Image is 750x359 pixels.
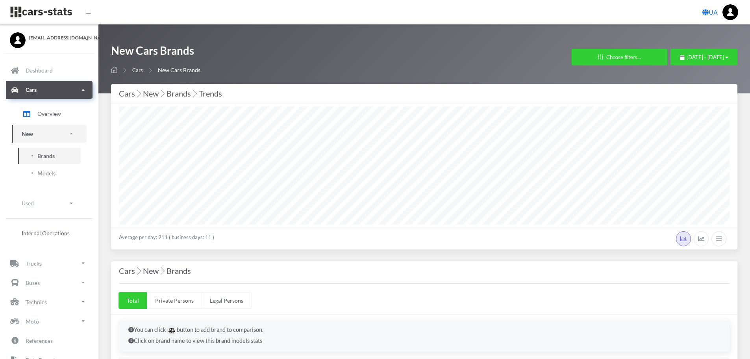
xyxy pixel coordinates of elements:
[26,259,42,268] p: Trucks
[119,87,730,100] div: Cars New Brands Trends
[12,104,87,124] a: Overview
[29,34,89,41] span: [EMAIL_ADDRESS][DOMAIN_NAME]
[6,273,93,292] a: Buses
[6,81,93,99] a: Cars
[10,32,89,41] a: [EMAIL_ADDRESS][DOMAIN_NAME]
[147,292,202,309] a: Private Persons
[12,125,87,143] a: New
[119,320,730,352] div: You can click button to add brand to comparison. Click on brand name to view this brand models stats
[26,297,47,307] p: Technics
[6,254,93,272] a: Trucks
[722,4,738,20] img: ...
[132,67,143,73] a: Cars
[22,229,70,237] span: Internal Operations
[12,194,87,212] a: Used
[10,6,73,18] img: navbar brand
[26,316,39,326] p: Moto
[6,312,93,330] a: Moto
[111,43,200,62] h1: New Cars Brands
[687,54,724,60] span: [DATE] - [DATE]
[26,85,37,95] p: Cars
[572,49,667,65] button: Choose filters...
[12,225,87,241] a: Internal Operations
[22,129,33,139] p: New
[699,4,721,20] a: UA
[111,228,737,249] div: Average per day: 211 ( business days: 11 )
[6,61,93,80] a: Dashboard
[6,331,93,350] a: References
[18,165,81,181] a: Models
[26,336,53,346] p: References
[202,292,252,309] a: Legal Persons
[158,67,200,73] span: New Cars Brands
[119,264,730,277] h4: Cars New Brands
[37,152,55,160] span: Brands
[119,292,147,309] a: Total
[37,169,56,177] span: Models
[22,198,34,208] p: Used
[37,110,61,118] span: Overview
[6,293,93,311] a: Technics
[670,49,737,65] button: [DATE] - [DATE]
[18,148,81,164] a: Brands
[26,278,40,288] p: Buses
[26,65,53,75] p: Dashboard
